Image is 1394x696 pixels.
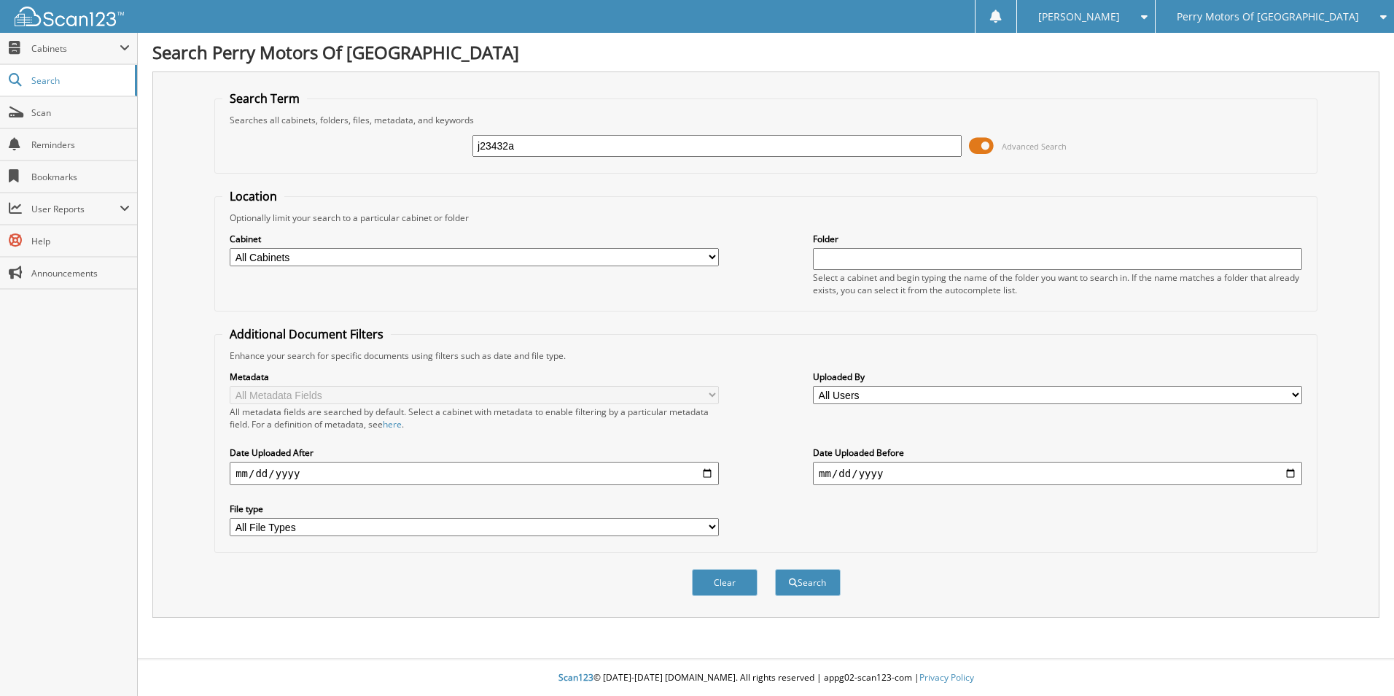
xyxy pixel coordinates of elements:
[813,271,1302,296] div: Select a cabinet and begin typing the name of the folder you want to search in. If the name match...
[813,462,1302,485] input: end
[138,660,1394,696] div: © [DATE]-[DATE] [DOMAIN_NAME]. All rights reserved | appg02-scan123-com |
[813,233,1302,245] label: Folder
[15,7,124,26] img: scan123-logo-white.svg
[1177,12,1359,21] span: Perry Motors Of [GEOGRAPHIC_DATA]
[813,371,1302,383] label: Uploaded By
[1321,626,1394,696] iframe: Chat Widget
[919,671,974,684] a: Privacy Policy
[222,212,1309,224] div: Optionally limit your search to a particular cabinet or folder
[383,418,402,430] a: here
[222,188,284,204] legend: Location
[31,74,128,87] span: Search
[230,503,719,515] label: File type
[31,267,130,279] span: Announcements
[1002,141,1067,152] span: Advanced Search
[230,233,719,245] label: Cabinet
[31,235,130,247] span: Help
[230,371,719,383] label: Metadata
[222,114,1309,126] div: Searches all cabinets, folders, files, metadata, and keywords
[230,462,719,485] input: start
[813,446,1302,459] label: Date Uploaded Before
[31,42,120,55] span: Cabinets
[222,326,391,342] legend: Additional Document Filters
[1038,12,1120,21] span: [PERSON_NAME]
[775,569,841,596] button: Search
[222,349,1309,362] div: Enhance your search for specific documents using filters such as date and file type.
[31,171,130,183] span: Bookmarks
[222,90,307,107] legend: Search Term
[230,446,719,459] label: Date Uploaded After
[230,406,719,430] div: All metadata fields are searched by default. Select a cabinet with metadata to enable filtering b...
[31,107,130,119] span: Scan
[558,671,593,684] span: Scan123
[31,139,130,151] span: Reminders
[152,40,1379,64] h1: Search Perry Motors Of [GEOGRAPHIC_DATA]
[692,569,758,596] button: Clear
[31,203,120,215] span: User Reports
